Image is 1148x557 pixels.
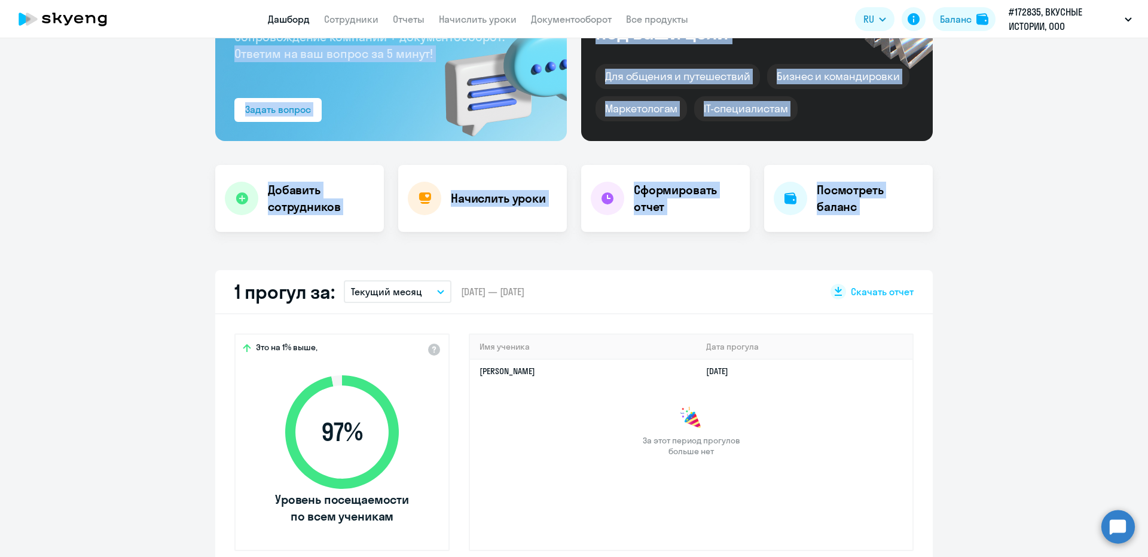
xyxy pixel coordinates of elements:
span: За этот период прогулов больше нет [641,435,741,457]
h4: Начислить уроки [451,190,546,207]
a: Документооборот [531,13,612,25]
th: Дата прогула [697,335,912,359]
a: [DATE] [706,366,738,377]
button: RU [855,7,894,31]
h2: 1 прогул за: [234,280,334,304]
img: bg-img [428,7,567,141]
a: Сотрудники [324,13,378,25]
a: Отчеты [393,13,425,25]
img: balance [976,13,988,25]
div: Баланс [940,12,972,26]
button: Задать вопрос [234,98,322,122]
div: Бизнес и командировки [767,64,909,89]
span: Это на 1% выше, [256,342,317,356]
button: Текущий месяц [344,280,451,303]
div: Маркетологам [596,96,687,121]
div: Курсы английского под ваши цели [596,2,800,42]
a: Начислить уроки [439,13,517,25]
img: congrats [679,406,703,430]
th: Имя ученика [470,335,697,359]
a: Дашборд [268,13,310,25]
span: RU [863,12,874,26]
span: Скачать отчет [851,285,914,298]
span: 97 % [273,418,411,446]
button: #172835, ВКУСНЫЕ ИСТОРИИ, ООО [1003,5,1138,33]
h4: Сформировать отчет [634,182,740,215]
div: IT-специалистам [694,96,797,121]
div: Задать вопрос [245,102,311,117]
h4: Посмотреть баланс [817,182,923,215]
a: Все продукты [626,13,688,25]
div: Для общения и путешествий [596,64,760,89]
p: #172835, ВКУСНЫЕ ИСТОРИИ, ООО [1009,5,1120,33]
h4: Добавить сотрудников [268,182,374,215]
p: Текущий месяц [351,284,422,299]
button: Балансbalance [933,7,996,31]
a: [PERSON_NAME] [480,366,535,377]
span: [DATE] — [DATE] [461,285,524,298]
span: Уровень посещаемости по всем ученикам [273,491,411,525]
